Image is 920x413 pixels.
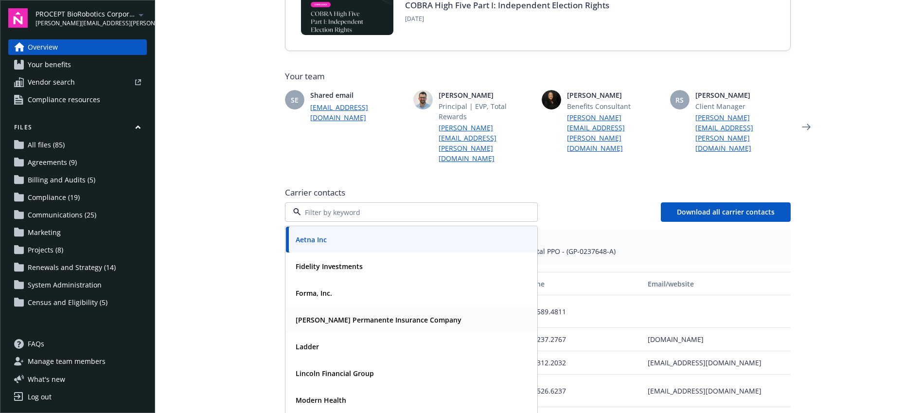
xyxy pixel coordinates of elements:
[661,202,791,222] button: Download all carrier contacts
[675,95,684,105] span: RS
[28,137,65,153] span: All files (85)
[285,71,791,82] span: Your team
[8,155,147,170] a: Agreements (9)
[135,9,147,20] a: arrowDropDown
[28,277,102,293] span: System Administration
[296,395,346,405] strong: Modern Health
[567,101,662,111] span: Benefits Consultant
[28,354,106,369] span: Manage team members
[8,74,147,90] a: Vendor search
[8,172,147,188] a: Billing and Audits (5)
[28,74,75,90] span: Vendor search
[35,19,135,28] span: [PERSON_NAME][EMAIL_ADDRESS][PERSON_NAME][DOMAIN_NAME]
[28,225,61,240] span: Marketing
[644,328,790,351] div: [DOMAIN_NAME]
[28,39,58,55] span: Overview
[8,123,147,135] button: Files
[677,207,775,216] span: Download all carrier contacts
[413,90,433,109] img: photo
[8,374,81,384] button: What's new
[519,328,644,351] div: 800.237.2767
[405,15,609,23] span: [DATE]
[296,369,374,378] strong: Lincoln Financial Group
[296,342,319,351] strong: Ladder
[296,235,327,244] strong: Aetna Inc
[8,92,147,108] a: Compliance resources
[439,90,534,100] span: [PERSON_NAME]
[28,295,107,310] span: Census and Eligibility (5)
[542,90,561,109] img: photo
[293,237,783,246] span: Plan types
[8,39,147,55] a: Overview
[28,260,116,275] span: Renewals and Strategy (14)
[8,225,147,240] a: Marketing
[28,207,96,223] span: Communications (25)
[695,112,791,153] a: [PERSON_NAME][EMAIL_ADDRESS][PERSON_NAME][DOMAIN_NAME]
[28,242,63,258] span: Projects (8)
[8,137,147,153] a: All files (85)
[648,279,786,289] div: Email/website
[519,351,644,375] div: 559.312.2032
[644,375,790,407] div: [EMAIL_ADDRESS][DOMAIN_NAME]
[28,57,71,72] span: Your benefits
[439,123,534,163] a: [PERSON_NAME][EMAIL_ADDRESS][PERSON_NAME][DOMAIN_NAME]
[296,288,332,298] strong: Forma, Inc.
[8,57,147,72] a: Your benefits
[439,101,534,122] span: Principal | EVP, Total Rewards
[296,315,461,324] strong: [PERSON_NAME] Permanente Insurance Company
[28,172,95,188] span: Billing and Audits (5)
[285,187,791,198] span: Carrier contacts
[28,389,52,405] div: Log out
[519,295,644,328] div: 800.589.4811
[695,101,791,111] span: Client Manager
[644,272,790,295] button: Email/website
[310,102,406,123] a: [EMAIL_ADDRESS][DOMAIN_NAME]
[35,9,135,19] span: PROCEPT BioRobotics Corporation
[28,336,44,352] span: FAQs
[8,8,28,28] img: navigator-logo.svg
[8,190,147,205] a: Compliance (19)
[293,246,783,256] span: Medical PPO - (237648), HDHP PPO - (237648), Medical HMO - (237648), Dental PPO - (GP-0237648-A)
[519,375,644,407] div: 401.526.6237
[8,354,147,369] a: Manage team members
[296,262,363,271] strong: Fidelity Investments
[28,374,65,384] span: What ' s new
[523,279,640,289] div: Phone
[567,90,662,100] span: [PERSON_NAME]
[8,277,147,293] a: System Administration
[28,190,80,205] span: Compliance (19)
[301,207,518,217] input: Filter by keyword
[28,92,100,108] span: Compliance resources
[798,119,814,135] a: Next
[519,272,644,295] button: Phone
[35,8,147,28] button: PROCEPT BioRobotics Corporation[PERSON_NAME][EMAIL_ADDRESS][PERSON_NAME][DOMAIN_NAME]arrowDropDown
[567,112,662,153] a: [PERSON_NAME][EMAIL_ADDRESS][PERSON_NAME][DOMAIN_NAME]
[310,90,406,100] span: Shared email
[695,90,791,100] span: [PERSON_NAME]
[291,95,299,105] span: SE
[8,242,147,258] a: Projects (8)
[28,155,77,170] span: Agreements (9)
[644,351,790,375] div: [EMAIL_ADDRESS][DOMAIN_NAME]
[8,207,147,223] a: Communications (25)
[8,336,147,352] a: FAQs
[8,295,147,310] a: Census and Eligibility (5)
[8,260,147,275] a: Renewals and Strategy (14)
